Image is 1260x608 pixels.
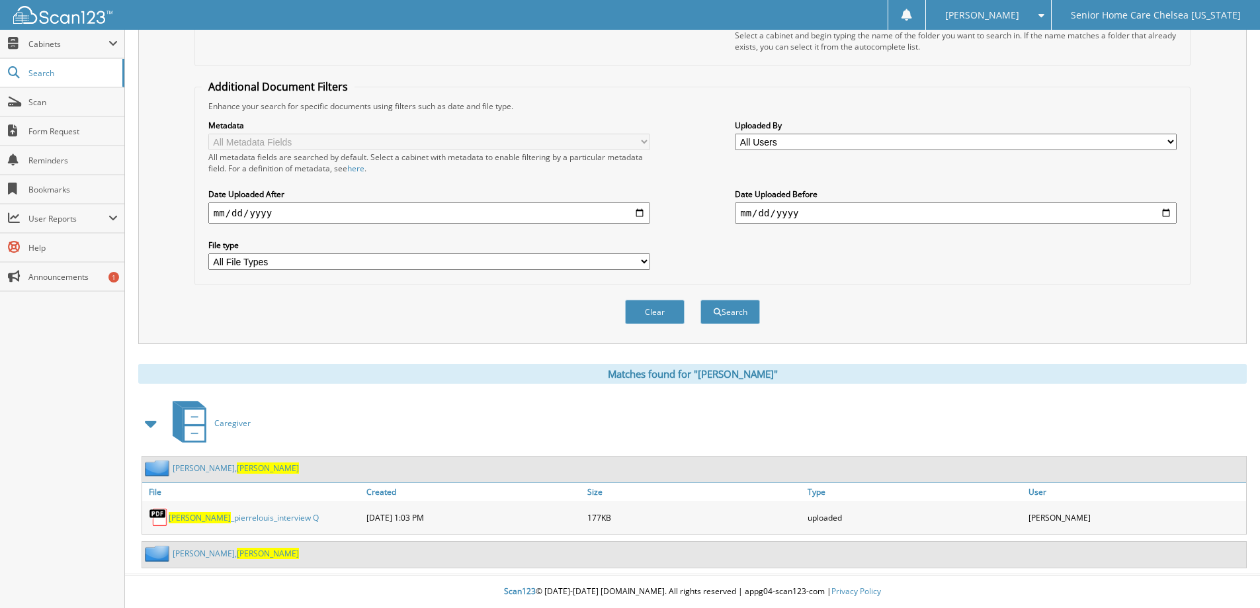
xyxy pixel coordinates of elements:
span: Help [28,242,118,253]
a: Created [363,483,584,501]
span: Caregiver [214,417,251,429]
span: Search [28,67,116,79]
a: User [1025,483,1246,501]
label: File type [208,239,650,251]
div: Enhance your search for specific documents using filters such as date and file type. [202,101,1183,112]
a: [PERSON_NAME],[PERSON_NAME] [173,462,299,474]
a: File [142,483,363,501]
a: [PERSON_NAME]_pierrelouis_interview Q [169,512,319,523]
a: here [347,163,364,174]
div: Select a cabinet and begin typing the name of the folder you want to search in. If the name match... [735,30,1177,52]
img: folder2.png [145,545,173,562]
span: Senior Home Care Chelsea [US_STATE] [1071,11,1241,19]
label: Uploaded By [735,120,1177,131]
span: Bookmarks [28,184,118,195]
span: [PERSON_NAME] [237,462,299,474]
label: Metadata [208,120,650,131]
input: end [735,202,1177,224]
a: Privacy Policy [831,586,881,597]
span: User Reports [28,213,108,224]
img: folder2.png [145,460,173,476]
div: All metadata fields are searched by default. Select a cabinet with metadata to enable filtering b... [208,152,650,174]
span: Scan [28,97,118,108]
iframe: Chat Widget [1194,544,1260,608]
div: 1 [108,272,119,282]
span: Reminders [28,155,118,166]
a: Type [804,483,1025,501]
span: Cabinets [28,38,108,50]
div: 177KB [584,504,805,531]
input: start [208,202,650,224]
span: Form Request [28,126,118,137]
span: Announcements [28,271,118,282]
label: Date Uploaded After [208,189,650,200]
div: [PERSON_NAME] [1025,504,1246,531]
div: Matches found for "[PERSON_NAME]" [138,364,1247,384]
a: Size [584,483,805,501]
button: Clear [625,300,685,324]
span: [PERSON_NAME] [169,512,231,523]
legend: Additional Document Filters [202,79,355,94]
img: PDF.png [149,507,169,527]
div: © [DATE]-[DATE] [DOMAIN_NAME]. All rights reserved | appg04-scan123-com | [125,576,1260,608]
a: [PERSON_NAME],[PERSON_NAME] [173,548,299,559]
img: scan123-logo-white.svg [13,6,112,24]
span: [PERSON_NAME] [237,548,299,559]
div: [DATE] 1:03 PM [363,504,584,531]
button: Search [700,300,760,324]
span: [PERSON_NAME] [945,11,1019,19]
label: Date Uploaded Before [735,189,1177,200]
span: Scan123 [504,586,536,597]
div: uploaded [804,504,1025,531]
a: Caregiver [165,397,251,449]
